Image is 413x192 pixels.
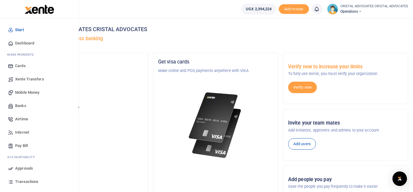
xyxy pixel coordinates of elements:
[15,40,34,46] span: Dashboard
[5,112,73,126] a: Airtime
[327,4,408,15] a: profile-user CRISTAL ADVOCATES CRISTAL ADVOCATES Operations
[15,129,29,135] span: Internet
[158,68,273,74] p: Make online and POS payments anywhere with VISA
[12,155,35,159] span: countability
[24,7,54,11] a: logo-small logo-large logo-large
[288,177,403,183] h5: Add people you pay
[327,4,338,15] img: profile-user
[5,86,73,99] a: Mobile Money
[288,71,403,77] p: To fully use Xente, you must verify your organization
[5,50,73,59] li: M
[23,26,408,33] h4: Hello CRISTAL ADVOCATES CRISTAL ADVOCATES
[28,105,143,111] p: Your current account balance
[15,116,28,122] span: Airtime
[241,4,276,15] a: UGX 2,394,224
[279,4,309,14] li: Toup your wallet
[15,76,44,82] span: Xente Transfers
[10,52,34,57] span: ake Payments
[158,59,273,65] h5: Get visa cards
[15,165,33,171] span: Approvals
[25,5,54,14] img: logo-large
[5,162,73,175] a: Approvals
[28,112,143,118] h5: UGX 2,394,224
[5,59,73,73] a: Cards
[15,63,26,69] span: Cards
[5,73,73,86] a: Xente Transfers
[5,126,73,139] a: Internet
[279,4,309,14] span: Add money
[15,143,28,149] span: Pay Bill
[5,23,73,37] a: Start
[5,99,73,112] a: Banks
[15,89,39,96] span: Mobile Money
[288,82,317,93] a: Verify now
[239,4,278,15] li: Wallet ballance
[288,64,403,70] h5: Verify now to increase your limits
[5,152,73,162] li: Ac
[288,184,403,190] p: Save the people you pay frequently to make it easier
[28,91,143,97] p: Operations
[28,68,143,74] p: CRISTAL ADVOCATES
[28,59,143,65] h5: Organization
[288,127,403,133] p: Add initiators, approvers and admins to your account
[23,36,408,42] h5: Welcome to better business banking
[15,27,24,33] span: Start
[5,175,73,188] a: Transactions
[187,88,244,162] img: xente-_physical_cards.png
[279,6,309,11] a: Add money
[15,103,26,109] span: Banks
[288,120,403,126] h5: Invite your team mates
[15,179,38,185] span: Transactions
[5,37,73,50] a: Dashboard
[28,82,143,88] h5: Account
[340,4,408,9] small: CRISTAL ADVOCATES CRISTAL ADVOCATES
[392,171,407,186] div: Open Intercom Messenger
[5,139,73,152] a: Pay Bill
[288,138,316,150] a: Add users
[246,6,272,12] span: UGX 2,394,224
[340,9,408,14] span: Operations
